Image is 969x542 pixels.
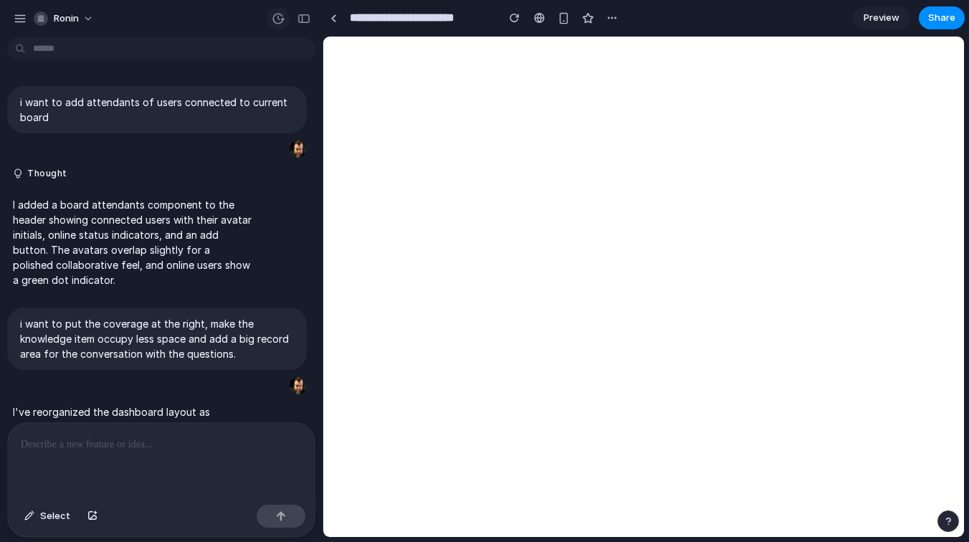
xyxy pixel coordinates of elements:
[853,6,910,29] a: Preview
[28,7,101,30] button: Ronin
[54,11,79,26] span: Ronin
[864,11,899,25] span: Preview
[928,11,955,25] span: Share
[20,95,294,125] p: i want to add attendants of users connected to current board
[20,316,294,361] p: i want to put the coverage at the right, make the knowledge item occupy less space and add a big ...
[13,197,252,287] p: I added a board attendants component to the header showing connected users with their avatar init...
[919,6,965,29] button: Share
[40,509,70,523] span: Select
[17,505,77,528] button: Select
